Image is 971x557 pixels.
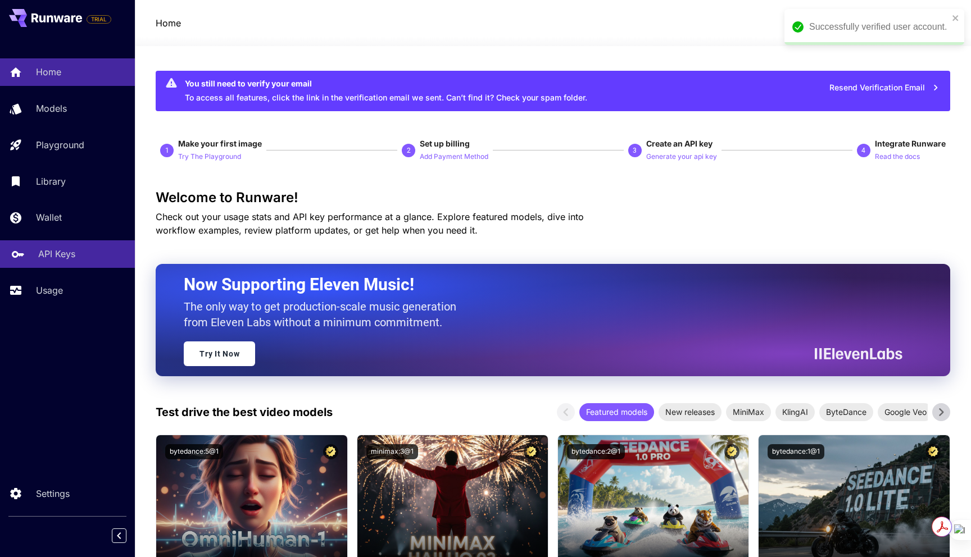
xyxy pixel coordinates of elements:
[567,444,625,459] button: bytedance:2@1
[36,102,67,115] p: Models
[184,299,465,330] p: The only way to get production-scale music generation from Eleven Labs without a minimum commitment.
[407,145,411,156] p: 2
[726,406,771,418] span: MiniMax
[646,139,713,148] span: Create an API key
[659,406,722,418] span: New releases
[875,149,920,163] button: Read the docs
[87,15,111,24] span: TRIAL
[875,139,946,148] span: Integrate Runware
[184,341,255,366] a: Try It Now
[112,528,126,543] button: Collapse sidebar
[878,406,933,418] span: Google Veo
[646,152,717,162] p: Generate your api key
[878,403,933,421] div: Google Veo
[823,76,946,99] button: Resend Verification Email
[875,152,920,162] p: Read the docs
[775,403,815,421] div: KlingAI
[36,284,63,297] p: Usage
[36,211,62,224] p: Wallet
[861,145,865,156] p: 4
[323,444,338,459] button: Certified Model – Vetted for best performance and includes a commercial license.
[36,487,70,500] p: Settings
[420,152,488,162] p: Add Payment Method
[185,77,587,89] div: You still need to verify your email
[165,145,169,156] p: 1
[36,65,61,79] p: Home
[38,247,75,261] p: API Keys
[646,149,717,163] button: Generate your api key
[809,20,949,34] div: Successfully verified user account.
[120,526,135,546] div: Collapse sidebar
[775,406,815,418] span: KlingAI
[178,149,241,163] button: Try The Playground
[156,190,950,206] h3: Welcome to Runware!
[420,139,470,148] span: Set up billing
[524,444,539,459] button: Certified Model – Vetted for best performance and includes a commercial license.
[768,444,824,459] button: bytedance:1@1
[156,16,181,30] nav: breadcrumb
[156,404,333,421] p: Test drive the best video models
[184,274,894,295] h2: Now Supporting Eleven Music!
[724,444,739,459] button: Certified Model – Vetted for best performance and includes a commercial license.
[925,444,941,459] button: Certified Model – Vetted for best performance and includes a commercial license.
[633,145,637,156] p: 3
[156,16,181,30] a: Home
[952,13,960,22] button: close
[165,444,223,459] button: bytedance:5@1
[178,139,262,148] span: Make your first image
[36,138,84,152] p: Playground
[726,403,771,421] div: MiniMax
[819,403,873,421] div: ByteDance
[659,403,722,421] div: New releases
[156,211,584,236] span: Check out your usage stats and API key performance at a glance. Explore featured models, dive int...
[87,12,111,26] span: Add your payment card to enable full platform functionality.
[36,175,66,188] p: Library
[420,149,488,163] button: Add Payment Method
[579,403,654,421] div: Featured models
[178,152,241,162] p: Try The Playground
[819,406,873,418] span: ByteDance
[579,406,654,418] span: Featured models
[366,444,418,459] button: minimax:3@1
[185,74,587,108] div: To access all features, click the link in the verification email we sent. Can’t find it? Check yo...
